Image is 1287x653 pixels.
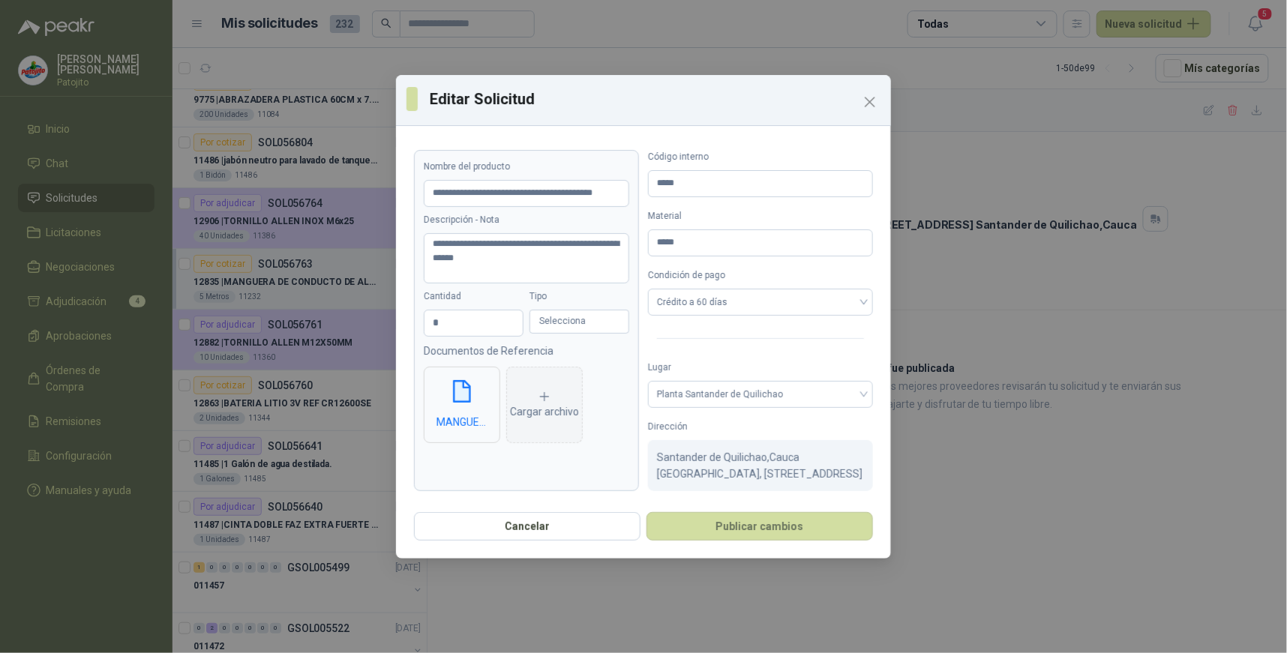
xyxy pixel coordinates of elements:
[648,361,873,375] label: Lugar
[424,160,629,174] label: Nombre del producto
[424,343,629,359] p: Documentos de Referencia
[657,291,864,313] span: Crédito a 60 días
[648,268,873,283] label: Condición de pago
[430,88,880,110] h3: Editar Solicitud
[648,420,873,434] label: Dirección
[424,213,629,227] label: Descripción - Nota
[529,310,629,334] div: Selecciona
[657,466,864,482] p: [GEOGRAPHIC_DATA], [STREET_ADDRESS]
[510,390,579,420] div: Cargar archivo
[646,512,873,541] button: Publicar cambios
[424,289,523,304] label: Cantidad
[648,209,873,223] label: Material
[529,289,629,304] label: Tipo
[648,440,873,491] div: Santander de Quilichao , Cauca
[414,512,640,541] button: Cancelar
[657,383,864,406] span: Planta Santander de Quilichao
[858,90,882,114] button: Close
[648,150,873,164] label: Código interno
